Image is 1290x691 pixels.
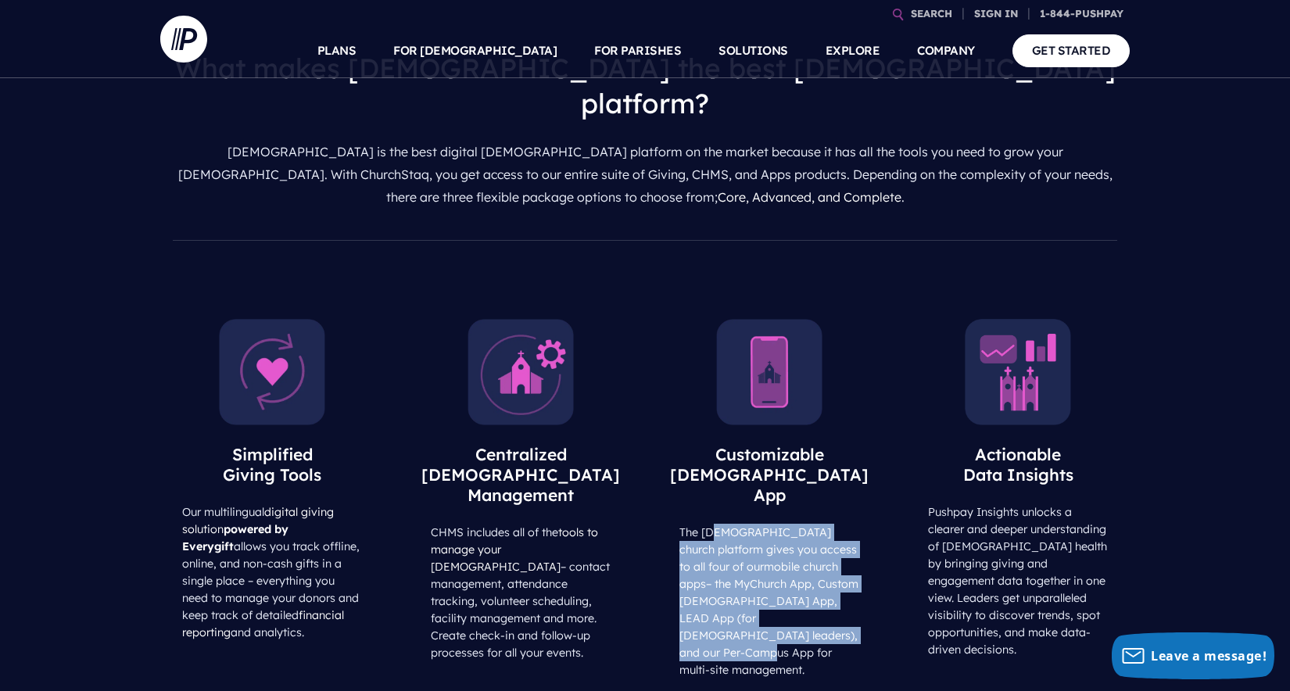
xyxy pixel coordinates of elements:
a: EXPLORE [826,23,880,78]
button: Leave a message! [1112,632,1274,679]
span: Centralized [DEMOGRAPHIC_DATA] Management [421,444,620,505]
a: COMPANY [917,23,975,78]
h3: What makes [DEMOGRAPHIC_DATA] the best [DEMOGRAPHIC_DATA] platform? [173,38,1117,134]
p: The [DEMOGRAPHIC_DATA] church platform gives you access to all four of our – the MyChurch App, Cu... [665,524,873,678]
a: PLANS [317,23,357,78]
a: GET STARTED [1012,34,1131,66]
p: CHMS includes all of the – contact management, attendance tracking, volunteer scheduling, facilit... [417,524,625,661]
a: SOLUTIONS [718,23,788,78]
span: Simplified Giving Tools [223,444,321,485]
a: FOR [DEMOGRAPHIC_DATA] [393,23,557,78]
a: Core, Advanced, and Complete [718,189,901,205]
span: Customizable [DEMOGRAPHIC_DATA] App [670,444,869,505]
strong: powered by Everygift [182,522,288,553]
span: Leave a message! [1151,647,1267,664]
p: [DEMOGRAPHIC_DATA] is the best digital [DEMOGRAPHIC_DATA] platform on the market because it has a... [173,134,1117,214]
span: Actionable Data Insights [963,444,1073,485]
p: Our multilingual allows you track offline, online, and non-cash gifts in a single place – everyth... [168,503,376,641]
p: Pushpay Insights unlocks a clearer and deeper understanding of [DEMOGRAPHIC_DATA] health by bring... [914,503,1122,658]
a: tools to manage your [DEMOGRAPHIC_DATA] [431,525,598,574]
a: FOR PARISHES [594,23,681,78]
